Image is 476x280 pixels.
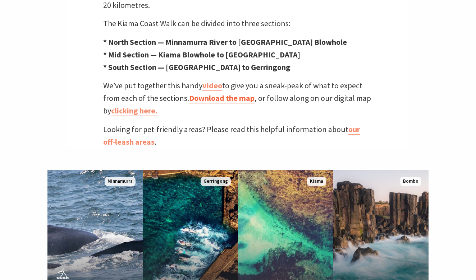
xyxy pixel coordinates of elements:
[201,177,231,186] span: Gerringong
[103,17,373,30] p: The Kiama Coast Walk can be divided into three sections:
[103,37,347,47] strong: * North Section — Minnamurra River to [GEOGRAPHIC_DATA] Blowhole
[111,106,157,116] a: clicking here.
[105,177,136,186] span: Minnamurra
[103,62,290,72] strong: * South Section — [GEOGRAPHIC_DATA] to Gerringong
[189,93,255,103] a: Download the map
[202,80,222,91] a: video
[103,50,300,60] strong: * Mid Section — Kiama Blowhole to [GEOGRAPHIC_DATA]
[307,177,326,186] span: Kiama
[103,124,360,147] a: our off-leash areas
[103,123,373,148] p: Looking for pet-friendly areas? Please read this helpful information about .
[400,177,421,186] span: Bombo
[103,79,373,117] p: We’ve put together this handy to give you a sneak-peak of what to expect from each of the section...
